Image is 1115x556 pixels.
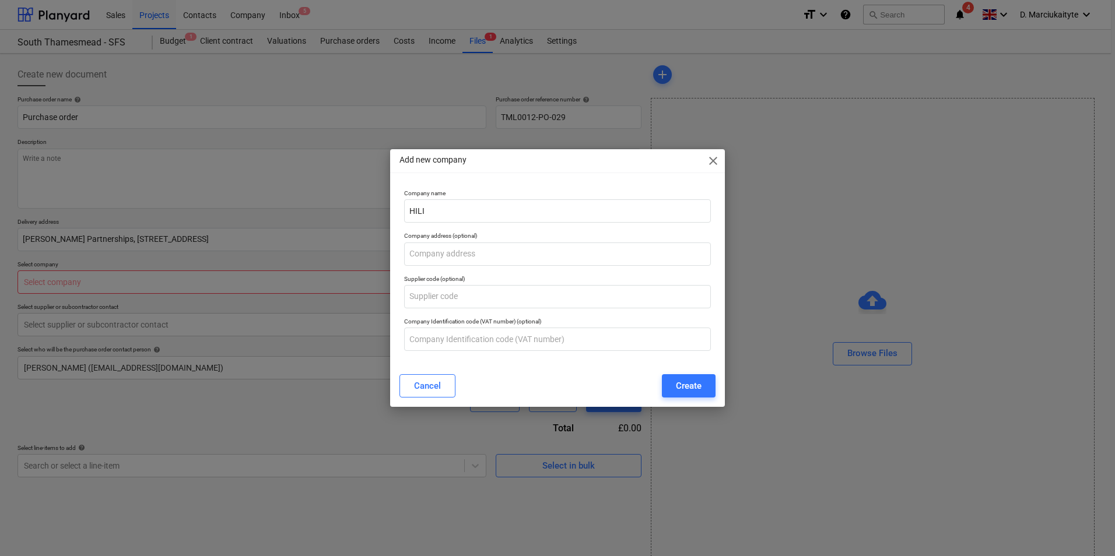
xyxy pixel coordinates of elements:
[404,199,711,223] input: Company name
[404,285,711,308] input: Supplier code
[404,318,711,328] p: Company Identification code (VAT number) (optional)
[399,154,467,166] p: Add new company
[404,275,711,285] p: Supplier code (optional)
[706,154,720,168] span: close
[414,378,441,393] div: Cancel
[404,189,711,199] p: Company name
[404,242,711,266] input: Company address
[399,374,455,397] button: Cancel
[676,378,702,393] div: Create
[404,232,711,242] p: Company address (optional)
[662,374,716,397] button: Create
[404,328,711,351] input: Company Identification code (VAT number)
